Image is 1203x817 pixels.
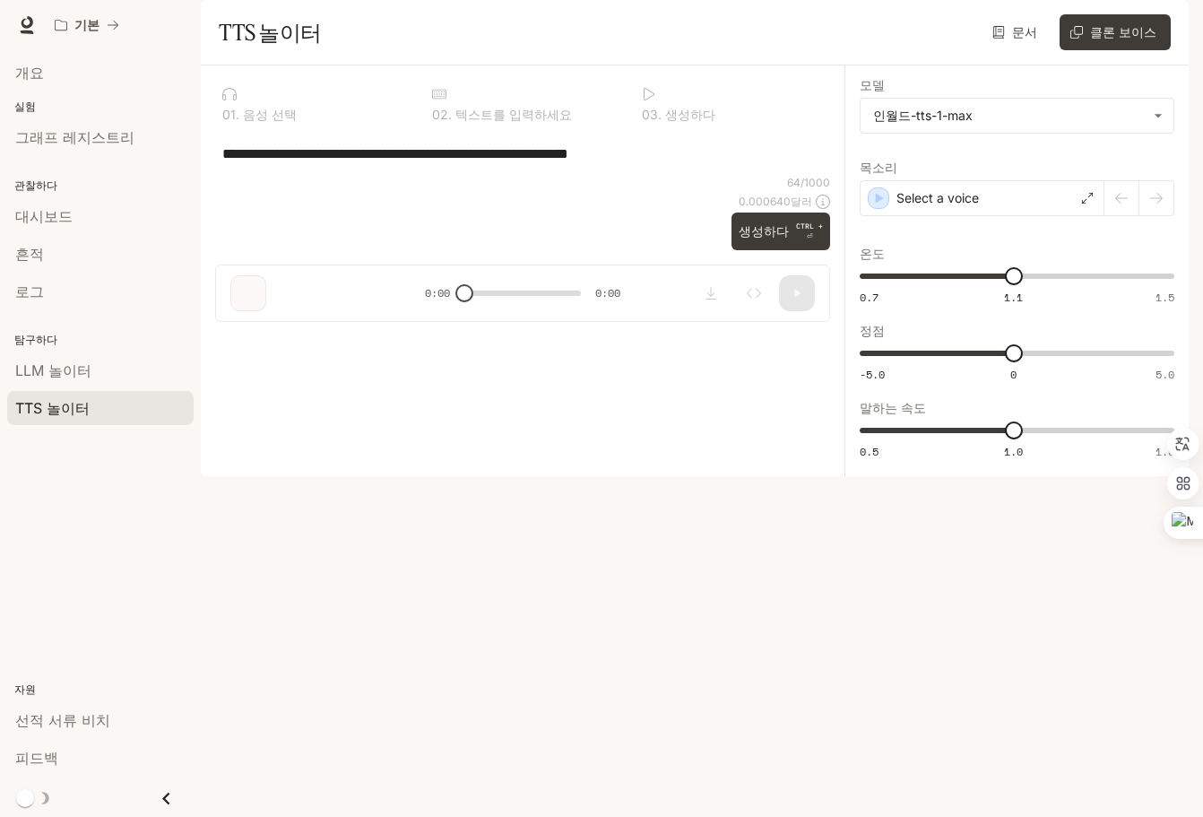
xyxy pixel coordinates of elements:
font: 0.7 [860,290,878,305]
font: 모델 [860,77,885,92]
font: 0.5 [860,444,878,459]
font: 0.000640 [739,195,791,208]
font: 텍스트를 입력하세요 [455,107,572,122]
font: 1.1 [1004,290,1023,305]
font: 1.5 [1155,444,1174,459]
font: 정점 [860,323,885,338]
font: 1 [230,107,236,122]
font: / [801,176,804,189]
div: 인월드-tts-1-max [861,99,1173,133]
font: 64 [787,176,801,189]
p: Select a voice [896,189,979,207]
font: 3 [650,107,658,122]
font: 기본 [74,17,100,32]
font: 5.0 [1155,367,1174,382]
font: CTRL + [796,222,823,230]
font: -5.0 [860,367,885,382]
font: . [448,107,452,122]
font: 1.5 [1155,290,1174,305]
font: 달러 [791,195,812,208]
font: 목소리 [860,160,897,175]
font: 생성하다 [665,107,715,122]
font: 1000 [804,176,830,189]
font: 클론 보이스 [1090,24,1156,39]
font: 0 [642,107,650,122]
font: ⏎ [807,232,813,240]
font: 0 [432,107,440,122]
font: 0 [1010,367,1017,382]
a: 문서 [988,14,1045,50]
font: . [658,107,662,122]
font: 말하는 속도 [860,400,926,415]
font: 2 [440,107,448,122]
font: 0 [222,107,230,122]
button: 클론 보이스 [1060,14,1171,50]
font: TTS 놀이터 [219,19,322,46]
font: 문서 [1012,24,1037,39]
font: . [236,107,239,122]
font: 1.0 [1004,444,1023,459]
button: 생성하다CTRL +⏎ [731,213,830,249]
font: 온도 [860,246,885,261]
font: 인월드-tts-1-max [873,108,973,123]
font: 생성하다 [739,223,789,239]
button: 모든 작업 공간 [47,7,127,43]
font: 음성 선택 [243,107,297,122]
